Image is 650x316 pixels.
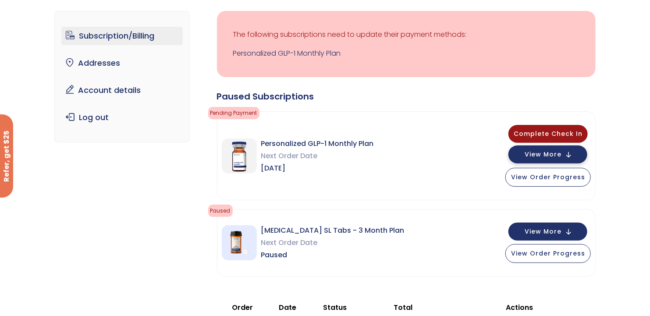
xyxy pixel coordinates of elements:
nav: Account pages [54,11,190,142]
span: Personalized GLP-1 Monthly Plan [261,138,374,150]
a: Account details [61,81,183,99]
a: Log out [61,108,183,127]
span: View More [525,152,561,157]
span: [DATE] [261,162,374,174]
span: Paused [261,249,405,261]
span: View Order Progress [511,173,585,181]
span: Actions [506,302,533,312]
button: View More [508,223,587,241]
span: Date [279,302,296,312]
span: Next Order Date [261,237,405,249]
span: Order [232,302,253,312]
span: Pending Payment [208,107,259,119]
img: Personalized GLP-1 Monthly Plan [222,138,257,174]
span: Total [394,302,413,312]
span: Complete Check In [514,129,583,138]
button: View Order Progress [505,244,591,263]
span: Next Order Date [261,150,374,162]
div: Paused Subscriptions [217,90,596,103]
span: [MEDICAL_DATA] SL Tabs - 3 Month Plan [261,224,405,237]
span: Paused [208,205,233,217]
button: Complete Check In [508,125,588,143]
a: Personalized GLP-1 Monthly Plan [233,47,579,60]
span: View Order Progress [511,249,585,258]
img: Sermorelin SL Tabs - 3 Month Plan [222,225,257,260]
a: Addresses [61,54,183,72]
a: Subscription/Billing [61,27,183,45]
span: Status [323,302,347,312]
span: View More [525,229,561,234]
p: The following subscriptions need to update their payment methods: [233,28,579,41]
button: View More [508,146,587,163]
button: View Order Progress [505,168,591,187]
